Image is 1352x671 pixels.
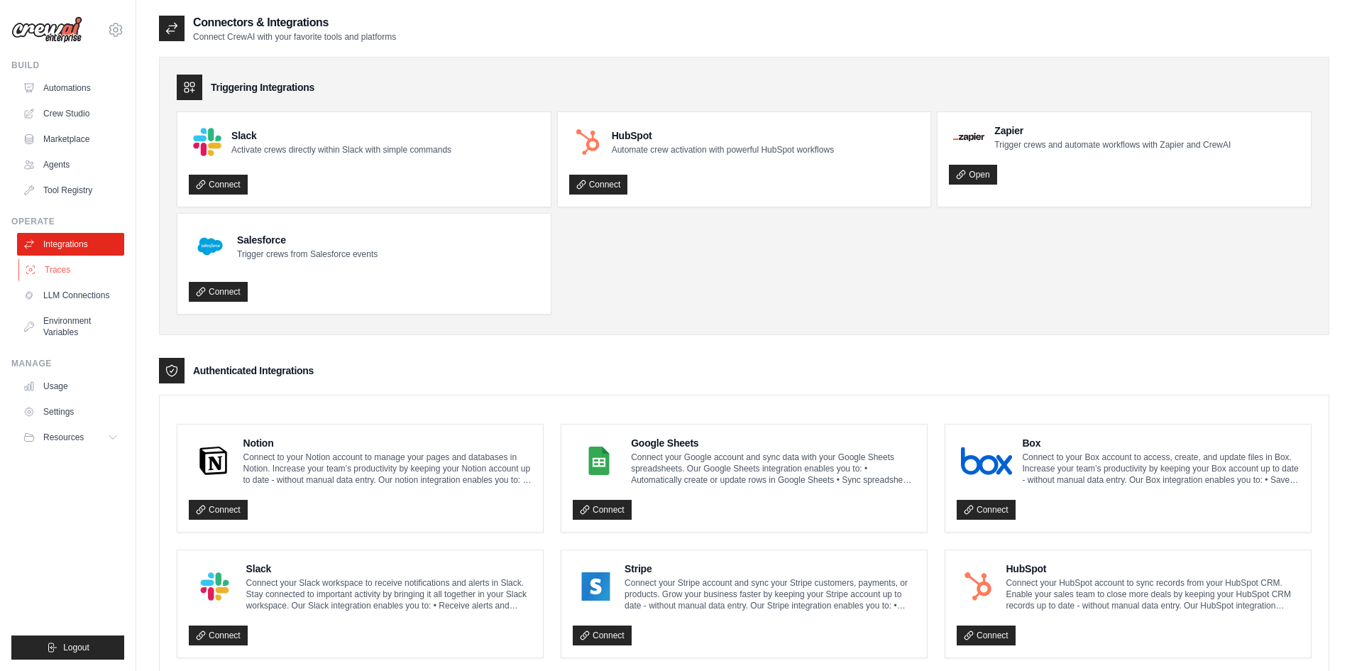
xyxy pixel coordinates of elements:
a: Connect [957,626,1016,645]
span: Resources [43,432,84,443]
a: Integrations [17,233,124,256]
a: Automations [17,77,124,99]
a: Environment Variables [17,310,124,344]
h3: Triggering Integrations [211,80,314,94]
a: Agents [17,153,124,176]
div: Build [11,60,124,71]
img: Salesforce Logo [193,229,227,263]
a: Connect [569,175,628,195]
img: Logo [11,16,82,43]
a: LLM Connections [17,284,124,307]
img: Notion Logo [193,447,233,475]
h3: Authenticated Integrations [193,364,314,378]
h4: HubSpot [1006,562,1299,576]
h4: Stripe [625,562,916,576]
a: Marketplace [17,128,124,151]
a: Open [949,165,996,185]
h4: Slack [231,129,451,143]
p: Connect your Google account and sync data with your Google Sheets spreadsheets. Our Google Sheets... [631,452,916,486]
p: Connect to your Box account to access, create, and update files in Box. Increase your team’s prod... [1022,452,1299,486]
a: Connect [957,500,1016,520]
a: Connect [189,500,248,520]
h4: Google Sheets [631,436,916,450]
img: Slack Logo [193,572,236,601]
img: Zapier Logo [953,133,984,141]
p: Connect your Slack workspace to receive notifications and alerts in Slack. Stay connected to impo... [246,577,532,611]
button: Logout [11,635,124,660]
a: Tool Registry [17,179,124,202]
img: Google Sheets Logo [577,447,621,475]
img: HubSpot Logo [573,128,602,156]
p: Trigger crews from Salesforce events [237,249,378,260]
h2: Connectors & Integrations [193,14,396,31]
p: Connect your Stripe account and sync your Stripe customers, payments, or products. Grow your busi... [625,577,916,611]
img: Box Logo [961,447,1012,475]
a: Connect [189,175,248,195]
h4: Slack [246,562,532,576]
img: HubSpot Logo [961,572,996,601]
a: Connect [573,500,632,520]
button: Resources [17,426,124,449]
h4: Box [1022,436,1299,450]
img: Stripe Logo [577,572,615,601]
a: Crew Studio [17,102,124,125]
h4: Salesforce [237,233,378,247]
a: Settings [17,400,124,423]
div: Manage [11,358,124,369]
a: Usage [17,375,124,398]
h4: Zapier [994,124,1231,138]
a: Connect [189,282,248,302]
h4: Notion [243,436,532,450]
span: Logout [63,642,89,653]
p: Trigger crews and automate workflows with Zapier and CrewAI [994,139,1231,151]
img: Slack Logo [193,128,221,156]
p: Connect CrewAI with your favorite tools and platforms [193,31,396,43]
p: Activate crews directly within Slack with simple commands [231,144,451,156]
p: Automate crew activation with powerful HubSpot workflows [612,144,834,156]
p: Connect your HubSpot account to sync records from your HubSpot CRM. Enable your sales team to clo... [1006,577,1299,611]
p: Connect to your Notion account to manage your pages and databases in Notion. Increase your team’s... [243,452,532,486]
h4: HubSpot [612,129,834,143]
a: Connect [573,626,632,645]
a: Connect [189,626,248,645]
div: Operate [11,216,124,227]
a: Traces [18,258,126,281]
